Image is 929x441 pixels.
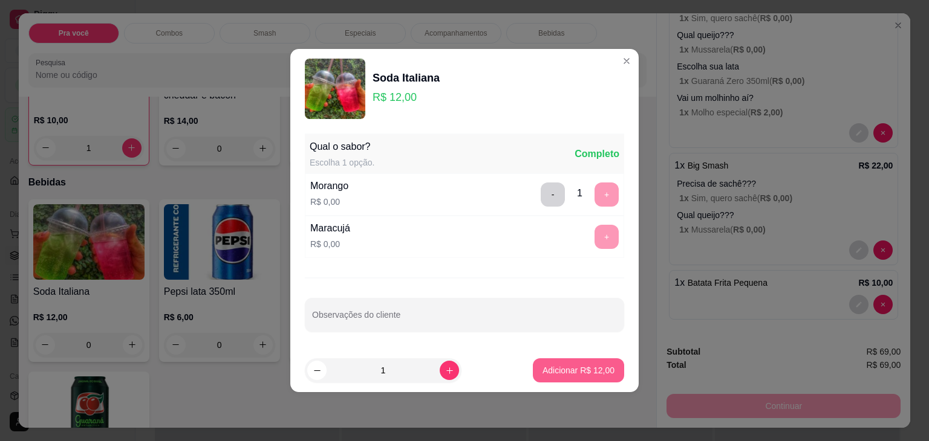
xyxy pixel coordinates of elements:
[575,147,619,161] div: Completo
[617,51,636,71] button: Close
[310,196,348,208] p: R$ 0,00
[310,179,348,193] div: Morango
[577,186,582,201] div: 1
[533,358,624,382] button: Adicionar R$ 12,00
[310,156,374,169] div: Escolha 1 opção.
[440,361,459,380] button: increase-product-quantity
[310,221,350,236] div: Maracujá
[307,361,327,380] button: decrease-product-quantity
[543,364,614,376] p: Adicionar R$ 12,00
[312,314,617,326] input: Observações do cliente
[310,238,350,250] p: R$ 0,00
[305,59,365,119] img: product-image
[541,182,565,207] button: delete
[373,89,440,106] p: R$ 12,00
[310,140,374,154] div: Qual o sabor?
[373,69,440,86] div: Soda Italiana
